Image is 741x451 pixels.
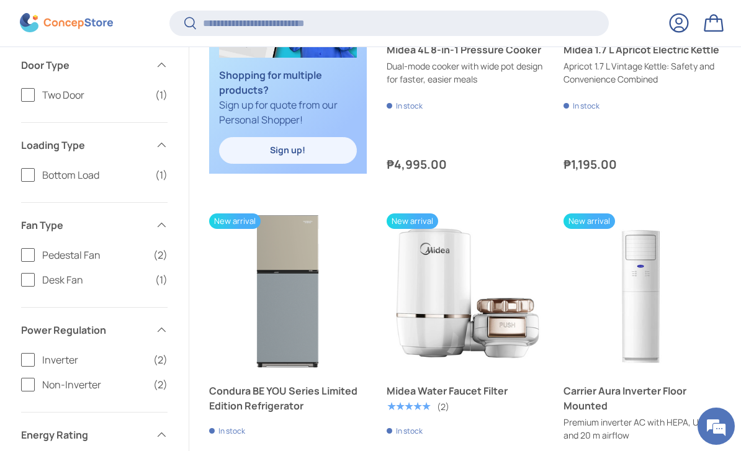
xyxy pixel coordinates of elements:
summary: Loading Type [21,123,168,167]
img: https://concepstore.ph/products/condura-storage-be-you-series [209,213,367,371]
span: Bottom Load [42,167,148,182]
span: (2) [153,377,168,392]
a: Condura BE YOU Series Limited Edition Refrigerator [209,383,367,413]
img: ConcepStore [20,14,113,33]
a: Midea Water Faucet Filter [387,213,544,371]
summary: Door Type [21,43,168,87]
span: Energy Rating [21,427,148,442]
a: Midea 4L 8-in-1 Pressure Cooker [387,42,544,57]
img: carrier-3-0-tr-xfv-premium-floorstanding-closed-swing-single-unit-full-view-concepstore [564,213,721,371]
div: Leave a message [65,69,209,86]
div: Minimize live chat window [204,6,233,36]
a: Midea Water Faucet Filter [387,383,544,398]
textarea: Type your message and click 'Submit' [6,311,236,354]
summary: Fan Type [21,203,168,248]
span: (2) [153,352,168,367]
span: New arrival [387,213,438,229]
strong: Shopping for multiple products? [219,68,322,97]
a: Sign up! [219,137,357,164]
span: Door Type [21,58,148,73]
span: Power Regulation [21,323,148,337]
span: Loading Type [21,138,148,153]
span: (1) [155,167,168,182]
span: New arrival [564,213,615,229]
span: Two Door [42,87,148,102]
a: Carrier Aura Inverter Floor Mounted [564,213,721,371]
span: (1) [155,87,168,102]
span: Desk Fan [42,272,148,287]
a: Carrier Aura Inverter Floor Mounted [564,383,721,413]
span: Pedestal Fan [42,248,146,262]
span: (2) [153,248,168,262]
span: (1) [155,272,168,287]
span: Inverter [42,352,146,367]
summary: Power Regulation [21,308,168,352]
span: We are offline. Please leave us a message. [26,142,217,267]
p: Sign up for quote from our Personal Shopper! [219,68,357,127]
span: New arrival [209,213,261,229]
span: Non-Inverter [42,377,146,392]
em: Submit [182,354,225,371]
a: Midea 1.7 L Apricot Electric Kettle [564,42,721,57]
a: Condura BE YOU Series Limited Edition Refrigerator [209,213,367,371]
span: Fan Type [21,218,148,233]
